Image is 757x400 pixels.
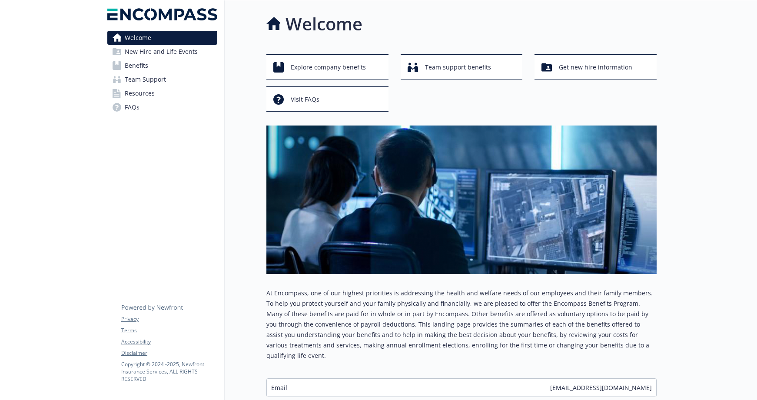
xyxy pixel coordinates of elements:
button: Visit FAQs [266,86,388,112]
span: Resources [125,86,155,100]
a: Resources [107,86,217,100]
a: Terms [121,327,217,334]
span: Benefits [125,59,148,73]
p: Copyright © 2024 - 2025 , Newfront Insurance Services, ALL RIGHTS RESERVED [121,360,217,383]
a: Privacy [121,315,217,323]
a: Team Support [107,73,217,86]
span: Team support benefits [425,59,491,76]
button: Get new hire information [535,54,657,79]
p: At Encompass, one of our highest priorities is addressing the health and welfare needs of our emp... [266,288,657,361]
span: Get new hire information [559,59,632,76]
a: Accessibility [121,338,217,346]
h1: Welcome [286,11,362,37]
span: [EMAIL_ADDRESS][DOMAIN_NAME] [550,383,652,392]
a: FAQs [107,100,217,114]
span: Email [271,383,287,392]
a: New Hire and Life Events [107,45,217,59]
button: Team support benefits [401,54,523,79]
a: Disclaimer [121,349,217,357]
span: New Hire and Life Events [125,45,198,59]
span: Welcome [125,31,151,45]
span: FAQs [125,100,139,114]
a: Welcome [107,31,217,45]
span: Explore company benefits [291,59,366,76]
span: Visit FAQs [291,91,319,108]
button: Explore company benefits [266,54,388,79]
img: overview page banner [266,126,657,274]
span: Team Support [125,73,166,86]
a: Benefits [107,59,217,73]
